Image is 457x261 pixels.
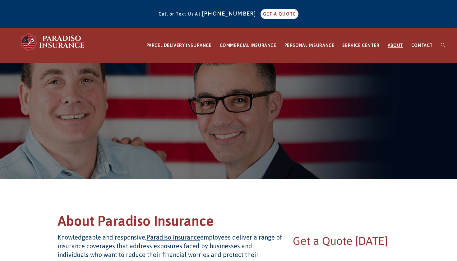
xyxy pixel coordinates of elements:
span: PERSONAL INSURANCE [284,43,335,48]
h1: About Paradiso Insurance [58,212,399,233]
span: SERVICE CENTER [342,43,379,48]
h2: Get a Quote [DATE] [293,233,399,249]
a: PERSONAL INSURANCE [280,28,339,63]
span: CONTACT [411,43,433,48]
span: COMMERCIAL INSURANCE [220,43,276,48]
a: ABOUT [384,28,407,63]
span: ABOUT [388,43,403,48]
a: CONTACT [407,28,437,63]
a: SERVICE CENTER [338,28,383,63]
a: GET A QUOTE [261,9,298,19]
a: PARCEL DELIVERY INSURANCE [142,28,216,63]
span: Call or Text Us At: [159,11,202,16]
span: PARCEL DELIVERY INSURANCE [146,43,212,48]
a: Paradiso Insurance [146,234,200,241]
a: [PHONE_NUMBER] [202,10,259,17]
a: COMMERCIAL INSURANCE [216,28,280,63]
img: Paradiso Insurance [19,33,87,51]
